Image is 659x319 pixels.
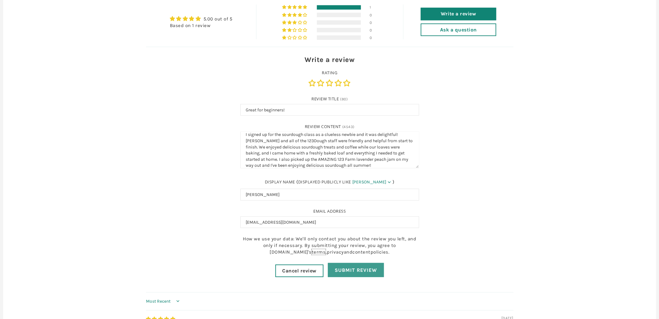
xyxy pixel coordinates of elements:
label: displayed publicly like [298,179,351,184]
a: 5.00 out of 5 [203,16,232,21]
a: 5 stars [343,79,351,86]
select: Name format [352,176,393,188]
a: 2 stars [317,79,326,86]
label: Display name [265,179,295,184]
a: 3 stars [326,79,335,86]
input: Display name [240,188,419,200]
span: (80) [340,97,348,101]
a: Cancel review [275,264,323,277]
div: 1 [370,5,377,9]
a: 1 star [309,79,317,86]
input: Submit Review [328,263,384,277]
label: Email address [240,208,419,214]
a: Ask a question [421,23,496,36]
span: ( ) [296,179,394,184]
div: 100% (1) reviews with 5 star rating [282,5,308,9]
a: Write a review [421,8,496,20]
label: Rating [240,70,419,75]
div: Rating [240,70,419,88]
input: Review Title [240,104,419,116]
input: Email address [240,216,419,228]
a: privacy [327,249,344,255]
div: Write a review [240,54,419,64]
a: terms [312,249,326,255]
a: content [352,249,371,255]
a: 4 stars [334,79,343,86]
p: How we use your data: We'll only contact you about the review you left, and only if necessary. By... [240,235,419,255]
span: (4543) [342,124,355,129]
div: Based on 1 review [170,22,232,29]
label: Review content [305,123,341,129]
label: Review Title [311,96,339,101]
textarea: Review content [240,132,419,168]
div: Average rating is 5.00 stars [170,15,232,22]
select: Sort dropdown [146,295,182,307]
